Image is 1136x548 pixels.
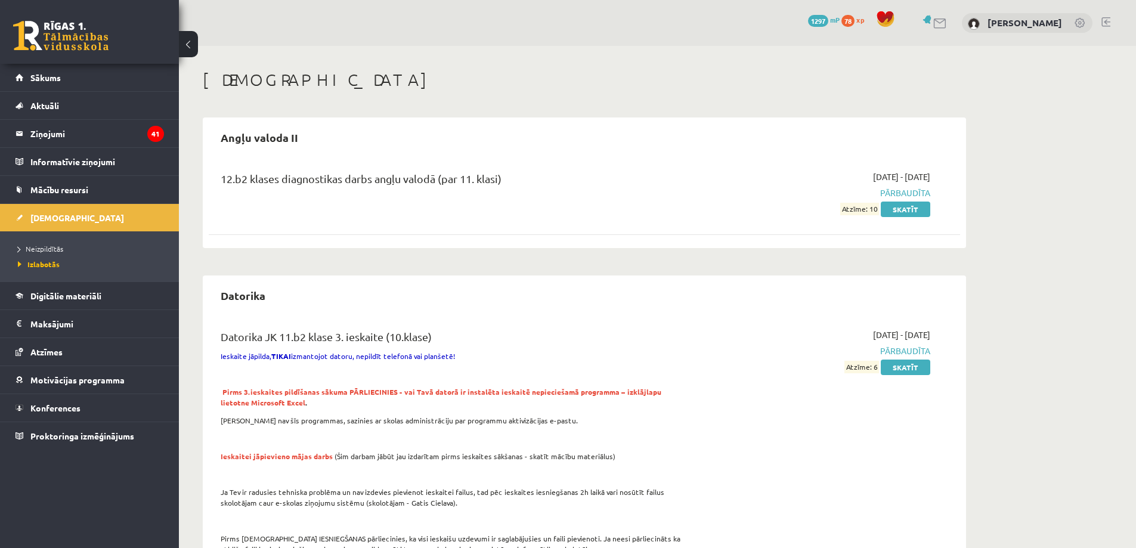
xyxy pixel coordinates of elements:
div: 12.b2 klases diagnostikas darbs angļu valodā (par 11. klasi) [221,171,688,193]
p: (Šim darbam jābūt jau izdarītam pirms ieskaites sākšanas - skatīt mācību materiālus) [221,451,688,462]
span: [DEMOGRAPHIC_DATA] [30,212,124,223]
a: Informatīvie ziņojumi [16,148,164,175]
a: Skatīt [881,202,930,217]
a: Ziņojumi41 [16,120,164,147]
a: Konferences [16,394,164,422]
strong: TIKAI [271,351,291,361]
a: Mācību resursi [16,176,164,203]
span: Ieskaitei jāpievieno mājas darbs [221,451,333,461]
span: Atzīme: 6 [844,361,879,373]
span: Proktoringa izmēģinājums [30,431,134,441]
span: Pirms 3.ieskaites pildīšanas sākuma PĀRLIECINIES - vai Tavā datorā ir instalēta ieskaitē nepiecie... [221,387,661,407]
span: Ieskaite jāpilda, izmantojot datoru, nepildīt telefonā vai planšetē! [221,351,455,361]
a: Motivācijas programma [16,366,164,394]
a: Proktoringa izmēģinājums [16,422,164,450]
legend: Maksājumi [30,310,164,338]
span: Izlabotās [18,259,60,269]
p: Ja Tev ir radusies tehniska problēma un nav izdevies pievienot ieskaitei failus, tad pēc ieskaite... [221,487,688,508]
a: [DEMOGRAPHIC_DATA] [16,204,164,231]
p: [PERSON_NAME] nav šīs programmas, sazinies ar skolas administrāciju par programmu aktivizācijas e... [221,415,688,426]
h1: [DEMOGRAPHIC_DATA] [203,70,966,90]
span: Mācību resursi [30,184,88,195]
i: 41 [147,126,164,142]
span: Sākums [30,72,61,83]
span: Pārbaudīta [705,187,930,199]
a: Aktuāli [16,92,164,119]
span: [DATE] - [DATE] [873,329,930,341]
span: Atzīmes [30,346,63,357]
a: Izlabotās [18,259,167,270]
span: 78 [841,15,855,27]
legend: Informatīvie ziņojumi [30,148,164,175]
span: Pārbaudīta [705,345,930,357]
strong: . [221,387,661,407]
span: Digitālie materiāli [30,290,101,301]
a: [PERSON_NAME] [988,17,1062,29]
span: Motivācijas programma [30,374,125,385]
a: Skatīt [881,360,930,375]
a: Rīgas 1. Tālmācības vidusskola [13,21,109,51]
img: Elizabete Linde [968,18,980,30]
span: Atzīme: 10 [840,203,879,215]
h2: Angļu valoda II [209,123,310,151]
span: Konferences [30,403,81,413]
a: Maksājumi [16,310,164,338]
span: mP [830,15,840,24]
h2: Datorika [209,281,277,309]
div: Datorika JK 11.b2 klase 3. ieskaite (10.klase) [221,329,688,351]
a: 78 xp [841,15,870,24]
a: Neizpildītās [18,243,167,254]
a: 1297 mP [808,15,840,24]
a: Sākums [16,64,164,91]
span: [DATE] - [DATE] [873,171,930,183]
a: Digitālie materiāli [16,282,164,309]
span: 1297 [808,15,828,27]
span: xp [856,15,864,24]
legend: Ziņojumi [30,120,164,147]
span: Aktuāli [30,100,59,111]
a: Atzīmes [16,338,164,366]
span: Neizpildītās [18,244,63,253]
